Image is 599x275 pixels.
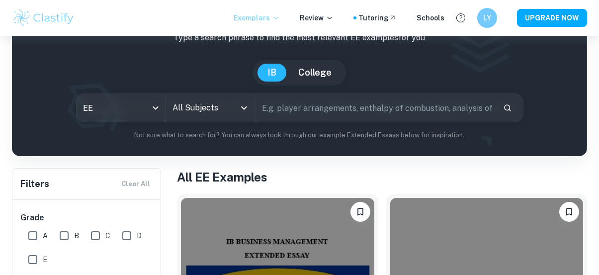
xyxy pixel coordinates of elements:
[300,12,334,23] p: Review
[177,168,587,186] h1: All EE Examples
[20,32,579,44] p: Type a search phrase to find the most relevant EE examples for you
[499,99,516,116] button: Search
[77,94,166,122] div: EE
[477,8,497,28] button: LY
[20,212,154,224] h6: Grade
[137,230,142,241] span: D
[517,9,587,27] button: UPGRADE NOW
[105,230,110,241] span: C
[234,12,280,23] p: Exemplars
[358,12,397,23] a: Tutoring
[350,202,370,222] button: Bookmark
[482,12,493,23] h6: LY
[257,64,286,82] button: IB
[74,230,79,241] span: B
[452,9,469,26] button: Help and Feedback
[255,94,495,122] input: E.g. player arrangements, enthalpy of combustion, analysis of a big city...
[237,101,251,115] button: Open
[43,230,48,241] span: A
[288,64,342,82] button: College
[20,130,579,140] p: Not sure what to search for? You can always look through our example Extended Essays below for in...
[417,12,444,23] a: Schools
[559,202,579,222] button: Bookmark
[43,254,47,265] span: E
[12,8,75,28] img: Clastify logo
[20,177,49,191] h6: Filters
